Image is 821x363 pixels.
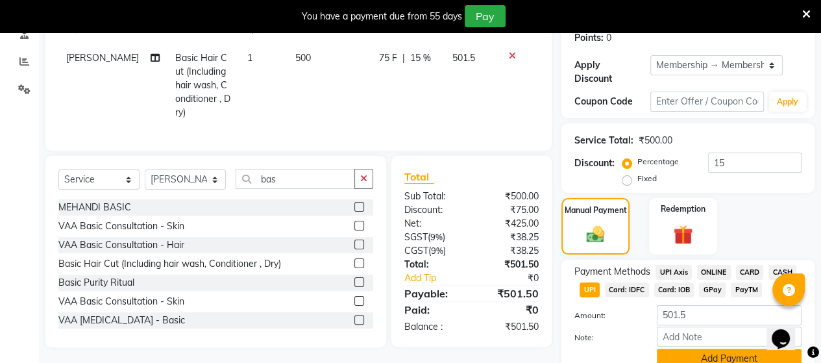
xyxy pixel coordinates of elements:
[574,156,615,170] div: Discount:
[565,332,647,344] label: Note:
[404,231,428,243] span: SGST
[471,302,548,318] div: ₹0
[637,156,679,168] label: Percentage
[430,232,443,242] span: 9%
[58,276,134,290] div: Basic Purity Ritual
[58,219,184,233] div: VAA Basic Consultation - Skin
[574,134,633,147] div: Service Total:
[656,265,692,280] span: UPI Axis
[574,58,650,86] div: Apply Discount
[471,231,548,244] div: ₹38.25
[581,224,611,245] img: _cash.svg
[395,258,472,271] div: Total:
[766,311,808,350] iframe: chat widget
[565,310,647,321] label: Amount:
[395,302,472,318] div: Paid:
[736,265,764,280] span: CARD
[395,217,472,231] div: Net:
[471,203,548,217] div: ₹75.00
[697,265,731,280] span: ONLINE
[58,314,185,327] div: VAA [MEDICAL_DATA] - Basic
[58,295,184,308] div: VAA Basic Consultation - Skin
[402,51,405,65] span: |
[66,52,139,64] span: [PERSON_NAME]
[395,244,472,258] div: ( )
[605,282,649,297] span: Card: IDFC
[58,238,184,252] div: VAA Basic Consultation - Hair
[471,244,548,258] div: ₹38.25
[654,282,694,297] span: Card: IOB
[769,92,806,112] button: Apply
[471,258,548,271] div: ₹501.50
[58,201,131,214] div: MEHANDI BASIC
[404,170,434,184] span: Total
[471,190,548,203] div: ₹500.00
[661,203,705,215] label: Redemption
[484,271,548,285] div: ₹0
[667,223,699,247] img: _gift.svg
[471,286,548,301] div: ₹501.50
[580,282,600,297] span: UPI
[175,52,230,118] span: Basic Hair Cut (Including hair wash, Conditioner , Dry)
[465,5,506,27] button: Pay
[236,169,355,189] input: Search or Scan
[731,282,762,297] span: PayTM
[58,257,281,271] div: Basic Hair Cut (Including hair wash, Conditioner , Dry)
[395,203,472,217] div: Discount:
[379,51,397,65] span: 75 F
[699,282,726,297] span: GPay
[565,205,627,216] label: Manual Payment
[404,245,428,257] span: CGST
[657,305,802,325] input: Amount
[574,95,650,108] div: Coupon Code
[639,134,672,147] div: ₹500.00
[395,320,472,334] div: Balance :
[650,92,764,112] input: Enter Offer / Coupon Code
[395,231,472,244] div: ( )
[606,31,611,45] div: 0
[395,286,472,301] div: Payable:
[431,245,443,256] span: 9%
[574,265,650,279] span: Payment Methods
[410,51,431,65] span: 15 %
[295,52,311,64] span: 500
[452,52,475,64] span: 501.5
[471,217,548,231] div: ₹425.00
[657,327,802,347] input: Add Note
[637,173,657,184] label: Fixed
[395,190,472,203] div: Sub Total:
[574,31,604,45] div: Points:
[768,265,796,280] span: CASH
[471,320,548,334] div: ₹501.50
[395,271,484,285] a: Add Tip
[247,52,252,64] span: 1
[302,10,462,23] div: You have a payment due from 55 days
